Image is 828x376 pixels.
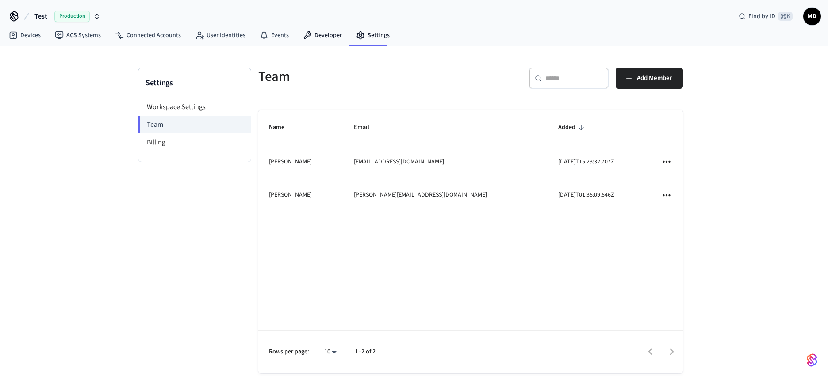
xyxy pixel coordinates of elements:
span: Production [54,11,90,22]
p: Rows per page: [269,347,309,357]
table: sticky table [258,110,683,212]
div: Find by ID⌘ K [732,8,800,24]
a: Developer [296,27,349,43]
p: 1–2 of 2 [355,347,376,357]
span: ⌘ K [778,12,793,21]
span: Add Member [637,72,672,84]
span: Name [269,121,296,134]
a: Settings [349,27,397,43]
a: Devices [2,27,48,43]
td: [DATE]T01:36:09.646Z [548,179,650,212]
li: Workspace Settings [138,98,251,116]
td: [EMAIL_ADDRESS][DOMAIN_NAME] [343,145,548,179]
button: Add Member [616,68,683,89]
td: [PERSON_NAME] [258,145,343,179]
td: [PERSON_NAME][EMAIL_ADDRESS][DOMAIN_NAME] [343,179,548,212]
span: Find by ID [748,12,775,21]
button: MD [803,8,821,25]
span: Test [34,11,47,22]
a: Events [253,27,296,43]
span: Email [354,121,381,134]
h5: Team [258,68,465,86]
td: [PERSON_NAME] [258,179,343,212]
li: Team [138,116,251,133]
a: Connected Accounts [108,27,188,43]
td: [DATE]T15:23:32.707Z [548,145,650,179]
h3: Settings [146,77,244,89]
a: User Identities [188,27,253,43]
img: SeamLogoGradient.69752ec5.svg [807,353,817,367]
li: Billing [138,133,251,151]
span: MD [804,8,820,24]
div: 10 [320,346,341,358]
span: Added [558,121,587,134]
a: ACS Systems [48,27,108,43]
